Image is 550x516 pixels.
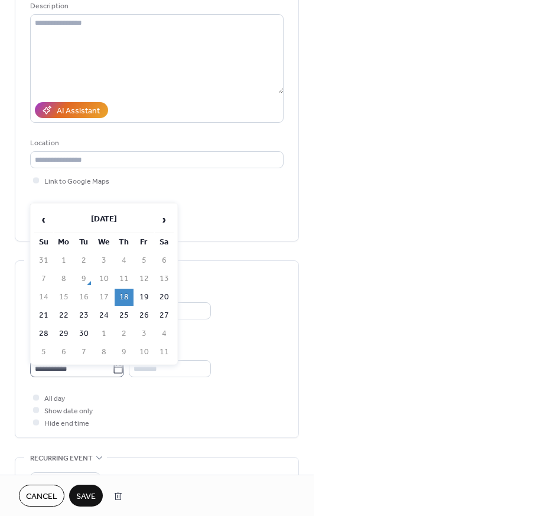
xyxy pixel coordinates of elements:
[54,325,73,342] td: 29
[54,252,73,269] td: 1
[135,325,154,342] td: 3
[54,207,154,233] th: [DATE]
[76,491,96,503] span: Save
[69,485,103,507] button: Save
[34,344,53,361] td: 5
[115,270,134,288] td: 11
[74,270,93,288] td: 9
[34,270,53,288] td: 7
[54,270,73,288] td: 8
[34,252,53,269] td: 31
[135,289,154,306] td: 19
[95,325,113,342] td: 1
[135,344,154,361] td: 10
[74,344,93,361] td: 7
[34,289,53,306] td: 14
[115,234,134,251] th: Th
[30,137,281,149] div: Location
[74,234,93,251] th: Tu
[95,234,113,251] th: We
[95,307,113,324] td: 24
[54,307,73,324] td: 22
[35,102,108,118] button: AI Assistant
[34,325,53,342] td: 28
[155,325,174,342] td: 4
[26,491,57,503] span: Cancel
[135,252,154,269] td: 5
[95,270,113,288] td: 10
[155,344,174,361] td: 11
[34,307,53,324] td: 21
[74,252,93,269] td: 2
[95,289,113,306] td: 17
[155,307,174,324] td: 27
[115,307,134,324] td: 25
[155,208,173,231] span: ›
[44,175,109,188] span: Link to Google Maps
[19,485,64,507] button: Cancel
[54,289,73,306] td: 15
[115,252,134,269] td: 4
[44,417,89,430] span: Hide end time
[155,252,174,269] td: 6
[44,405,93,417] span: Show date only
[135,234,154,251] th: Fr
[135,270,154,288] td: 12
[115,289,134,306] td: 18
[155,289,174,306] td: 20
[74,307,93,324] td: 23
[135,307,154,324] td: 26
[44,393,65,405] span: All day
[95,344,113,361] td: 8
[74,325,93,342] td: 30
[155,270,174,288] td: 13
[74,289,93,306] td: 16
[57,105,100,117] div: AI Assistant
[95,252,113,269] td: 3
[115,325,134,342] td: 2
[54,344,73,361] td: 6
[155,234,174,251] th: Sa
[34,234,53,251] th: Su
[30,452,93,465] span: Recurring event
[115,344,134,361] td: 9
[35,208,53,231] span: ‹
[54,234,73,251] th: Mo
